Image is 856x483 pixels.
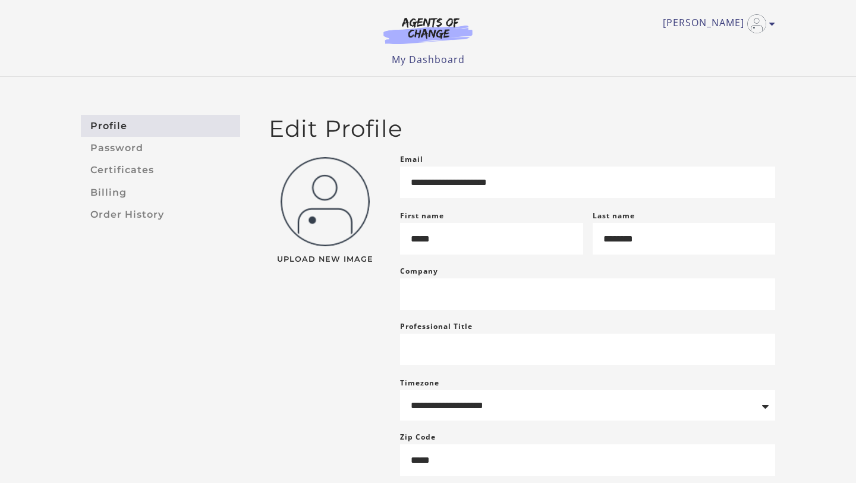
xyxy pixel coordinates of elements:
a: Profile [81,115,240,137]
a: My Dashboard [392,53,465,66]
a: Billing [81,181,240,203]
a: Certificates [81,159,240,181]
h2: Edit Profile [269,115,775,143]
label: Company [400,264,438,278]
label: Email [400,152,423,167]
img: Agents of Change Logo [371,17,485,44]
label: Zip Code [400,430,436,444]
label: Professional Title [400,319,473,334]
label: Last name [593,211,635,221]
a: Password [81,137,240,159]
span: Upload New Image [269,256,381,264]
label: First name [400,211,444,221]
a: Toggle menu [663,14,769,33]
a: Order History [81,203,240,225]
label: Timezone [400,378,439,388]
